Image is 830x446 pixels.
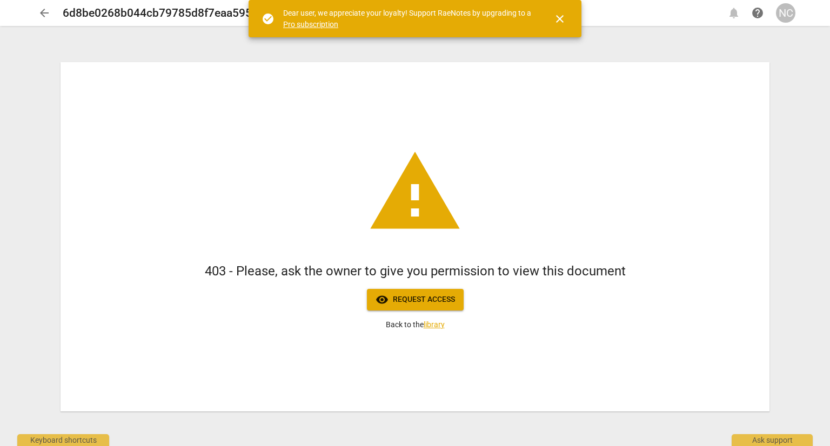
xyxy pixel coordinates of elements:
span: arrow_back [38,6,51,19]
button: Request access [367,289,464,310]
div: Ask support [732,434,813,446]
span: warning [366,144,464,241]
a: Help [748,3,767,23]
div: Keyboard shortcuts [17,434,109,446]
h1: 403 - Please, ask the owner to give you permission to view this document [205,262,626,280]
span: close [553,12,566,25]
span: help [751,6,764,19]
p: Back to the [386,319,445,330]
span: check_circle [262,12,275,25]
button: Close [547,6,573,32]
a: Pro subscription [283,20,338,29]
div: Dear user, we appreciate your loyalty! Support RaeNotes by upgrading to a [283,8,534,30]
span: Request access [376,293,455,306]
a: library [424,320,445,329]
h2: 6d8be0268b044cb79785d8f7eaa595a1 [63,6,264,20]
span: visibility [376,293,389,306]
button: NC [776,3,795,23]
